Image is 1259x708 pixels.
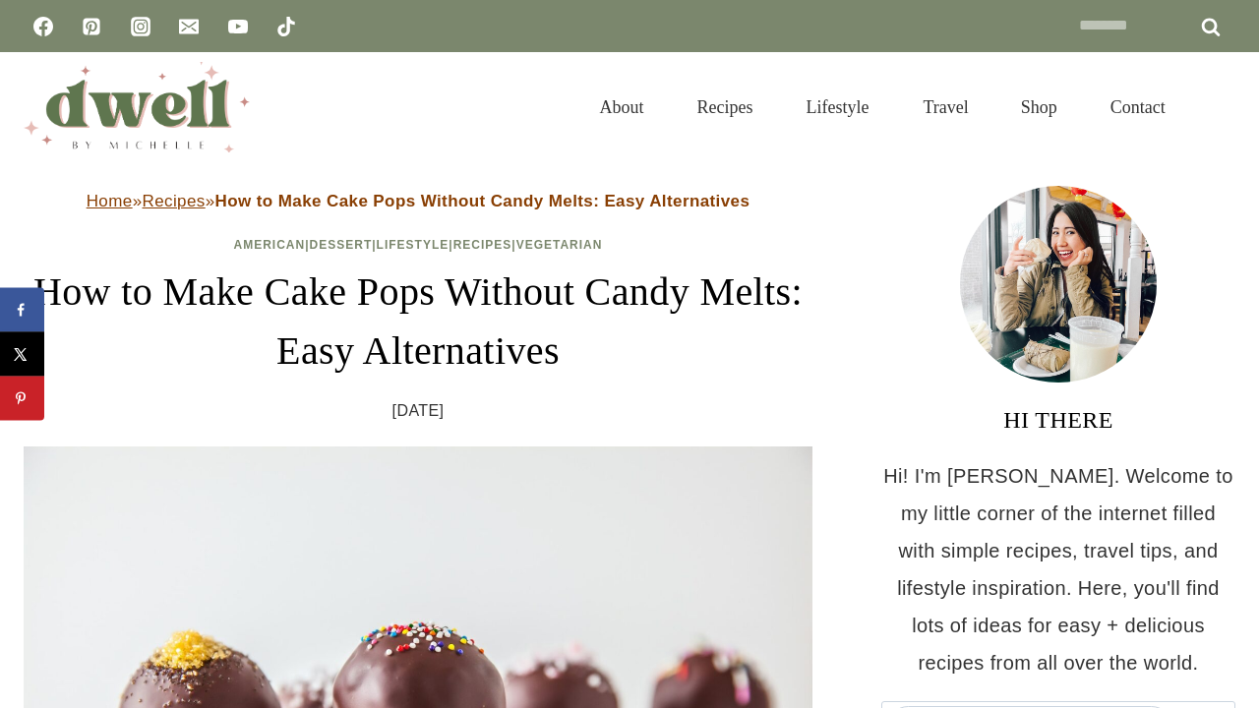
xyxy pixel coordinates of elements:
a: TikTok [267,7,306,46]
a: Shop [994,73,1084,142]
a: Dessert [310,238,373,252]
a: Travel [896,73,994,142]
a: Pinterest [72,7,111,46]
p: Hi! I'm [PERSON_NAME]. Welcome to my little corner of the internet filled with simple recipes, tr... [881,457,1235,681]
h1: How to Make Cake Pops Without Candy Melts: Easy Alternatives [24,263,812,381]
strong: How to Make Cake Pops Without Candy Melts: Easy Alternatives [215,192,750,210]
h3: HI THERE [881,402,1235,438]
img: DWELL by michelle [24,62,250,152]
a: About [573,73,671,142]
button: View Search Form [1202,90,1235,124]
nav: Primary Navigation [573,73,1192,142]
a: Email [169,7,209,46]
time: [DATE] [392,396,445,426]
a: Home [87,192,133,210]
a: Lifestyle [377,238,450,252]
a: Instagram [121,7,160,46]
a: Recipes [143,192,206,210]
a: Recipes [453,238,512,252]
a: Vegetarian [516,238,603,252]
a: Facebook [24,7,63,46]
a: American [234,238,306,252]
span: » » [87,192,750,210]
span: | | | | [234,238,603,252]
a: Lifestyle [780,73,896,142]
a: YouTube [218,7,258,46]
a: Recipes [671,73,780,142]
a: Contact [1084,73,1192,142]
